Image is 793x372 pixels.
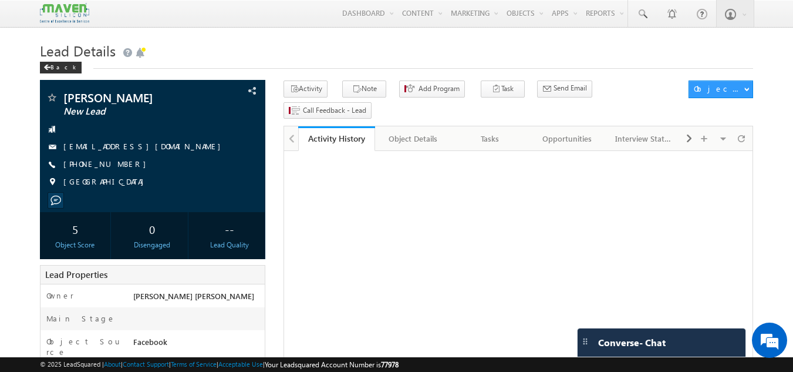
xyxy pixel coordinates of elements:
div: Lead Quality [197,240,262,250]
a: Acceptable Use [218,360,263,368]
div: Object Score [43,240,108,250]
span: Lead Details [40,41,116,60]
div: Object Actions [694,83,744,94]
button: Call Feedback - Lead [284,102,372,119]
a: Terms of Service [171,360,217,368]
a: Object Details [375,126,452,151]
label: Owner [46,290,74,301]
div: Activity History [307,133,366,144]
button: Send Email [537,81,592,98]
div: Object Details [384,132,441,146]
a: Activity History [298,126,375,151]
div: 0 [120,218,185,240]
button: Activity [284,81,328,98]
div: Opportunities [538,132,595,146]
a: [EMAIL_ADDRESS][DOMAIN_NAME] [63,141,227,151]
span: Converse - Chat [598,337,666,348]
label: Object Source [46,336,122,357]
a: Opportunities [529,126,606,151]
label: Main Stage [46,313,116,324]
span: [GEOGRAPHIC_DATA] [63,176,150,188]
span: New Lead [63,106,203,118]
span: 77978 [381,360,399,369]
a: About [104,360,121,368]
span: [PHONE_NUMBER] [63,159,152,170]
span: Send Email [554,83,587,93]
span: Lead Properties [45,269,107,280]
img: carter-drag [581,337,590,346]
a: Tasks [452,126,529,151]
div: Back [40,62,82,73]
a: Back [40,61,87,71]
span: Call Feedback - Lead [303,105,366,116]
div: Facebook [130,336,265,353]
div: Disengaged [120,240,185,250]
span: [PERSON_NAME] [63,92,203,103]
button: Add Program [399,81,465,98]
button: Object Actions [689,81,753,98]
span: [PERSON_NAME] [PERSON_NAME] [133,291,254,301]
div: Interview Status [615,132,672,146]
span: © 2025 LeadSquared | | | | | [40,359,399,370]
span: Your Leadsquared Account Number is [265,360,399,369]
a: Contact Support [123,360,169,368]
img: Custom Logo [40,3,89,24]
div: Tasks [461,132,518,146]
button: Task [481,81,525,98]
div: 5 [43,218,108,240]
span: Add Program [419,83,460,94]
button: Note [342,81,386,98]
div: -- [197,218,262,240]
a: Interview Status [606,126,683,151]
